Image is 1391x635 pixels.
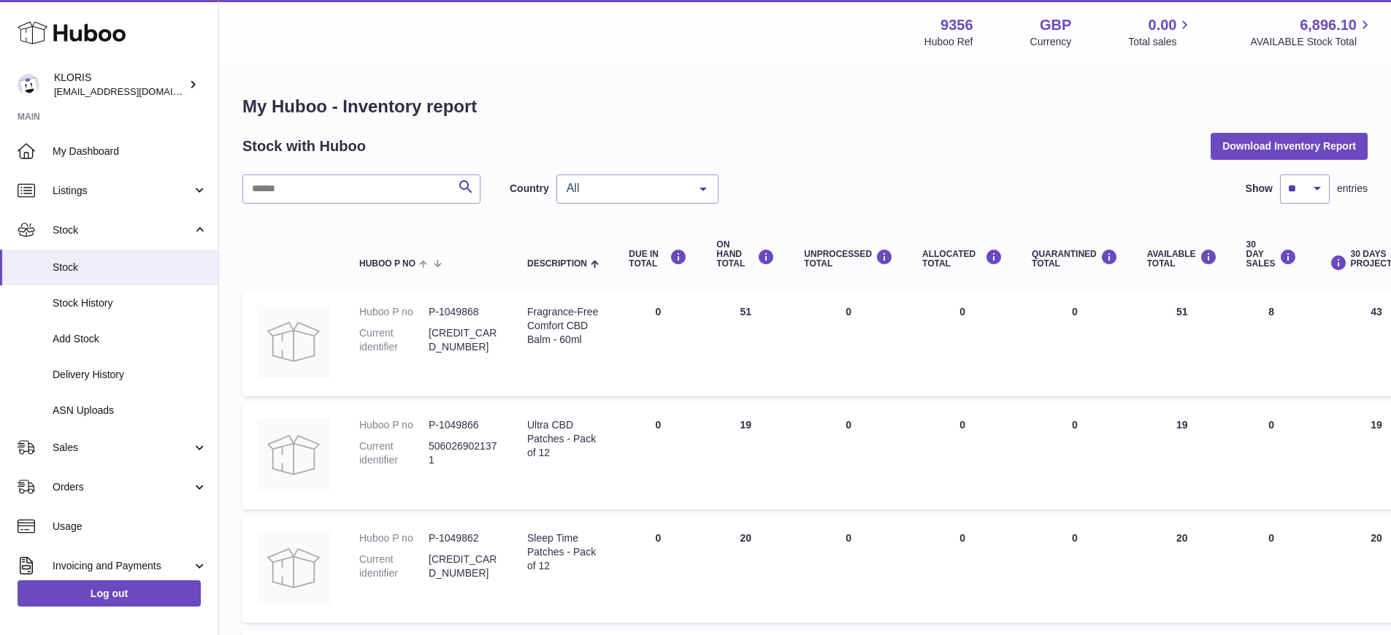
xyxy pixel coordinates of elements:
td: 19 [1133,404,1232,509]
h1: My Huboo - Inventory report [242,95,1368,118]
div: 30 DAY SALES [1246,240,1297,269]
td: 0 [614,404,702,509]
span: My Dashboard [53,145,207,158]
strong: GBP [1040,15,1071,35]
div: ALLOCATED Total [922,249,1003,269]
td: 0 [789,290,908,396]
a: Log out [18,580,201,607]
td: 0 [1232,404,1311,509]
dt: Current identifier [359,439,429,467]
dd: P-1049866 [429,418,498,432]
div: AVAILABLE Total [1147,249,1217,269]
span: Total sales [1128,35,1193,49]
span: entries [1337,182,1368,196]
img: product image [257,418,330,491]
td: 51 [1133,290,1232,396]
dd: [CREDIT_CARD_NUMBER] [429,553,498,580]
span: Invoicing and Payments [53,559,192,573]
div: Ultra CBD Patches - Pack of 12 [527,418,599,460]
div: UNPROCESSED Total [804,249,893,269]
button: Download Inventory Report [1211,133,1368,159]
dd: [CREDIT_CARD_NUMBER] [429,326,498,354]
h2: Stock with Huboo [242,136,366,156]
div: QUARANTINED Total [1032,249,1118,269]
span: Huboo P no [359,259,415,269]
span: Stock [53,261,207,274]
a: 6,896.10 AVAILABLE Stock Total [1250,15,1373,49]
td: 0 [789,404,908,509]
dd: 5060269021371 [429,439,498,467]
span: 0 [1072,306,1078,317]
span: All [563,181,689,196]
span: 0 [1072,532,1078,544]
img: product image [257,531,330,604]
label: Show [1246,182,1273,196]
span: Orders [53,480,192,494]
td: 0 [614,517,702,623]
span: Delivery History [53,368,207,382]
span: Usage [53,520,207,534]
img: product image [257,305,330,378]
span: ASN Uploads [53,404,207,417]
dt: Huboo P no [359,531,429,545]
td: 8 [1232,290,1311,396]
strong: 9356 [940,15,973,35]
td: 0 [614,290,702,396]
span: [EMAIL_ADDRESS][DOMAIN_NAME] [54,85,215,97]
td: 20 [1133,517,1232,623]
span: Description [527,259,587,269]
span: 0 [1072,419,1078,431]
td: 0 [789,517,908,623]
div: KLORIS [54,71,185,99]
div: Huboo Ref [924,35,973,49]
div: Fragrance-Free Comfort CBD Balm - 60ml [527,305,599,347]
span: Add Stock [53,332,207,346]
dd: P-1049868 [429,305,498,319]
dt: Current identifier [359,326,429,354]
td: 20 [702,517,789,623]
span: Stock [53,223,192,237]
td: 0 [1232,517,1311,623]
td: 19 [702,404,789,509]
img: huboo@kloriscbd.com [18,74,39,96]
span: Stock History [53,296,207,310]
span: AVAILABLE Stock Total [1250,35,1373,49]
td: 0 [908,404,1017,509]
a: 0.00 Total sales [1128,15,1193,49]
span: 0.00 [1149,15,1177,35]
dt: Huboo P no [359,305,429,319]
div: DUE IN TOTAL [629,249,687,269]
div: Currency [1030,35,1072,49]
span: Sales [53,441,192,455]
dt: Current identifier [359,553,429,580]
td: 51 [702,290,789,396]
dd: P-1049862 [429,531,498,545]
label: Country [510,182,549,196]
td: 0 [908,290,1017,396]
div: ON HAND Total [716,240,775,269]
div: Sleep Time Patches - Pack of 12 [527,531,599,573]
td: 0 [908,517,1017,623]
dt: Huboo P no [359,418,429,432]
span: 6,896.10 [1300,15,1357,35]
span: Listings [53,184,192,198]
